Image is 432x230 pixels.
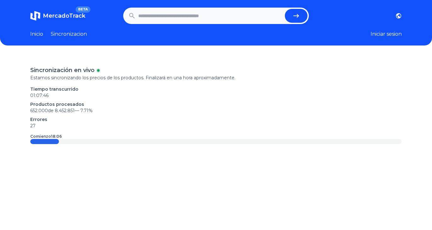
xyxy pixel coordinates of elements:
a: Inicio [30,30,43,38]
button: Iniciar sesion [371,30,402,38]
p: 652.000 de 8.452.851 — [30,107,402,114]
span: 7.71 % [80,108,93,113]
a: Sincronizacion [51,30,87,38]
p: 27 [30,123,402,129]
p: Estamos sincronizando los precios de los productos. Finalizará en una hora aproximadamente. [30,75,402,81]
a: MercadoTrackBETA [30,11,85,21]
time: 01:07:46 [30,93,49,98]
p: Comienzo [30,134,62,139]
p: Tiempo transcurrido [30,86,402,92]
time: 18:06 [51,134,62,139]
p: Productos procesados [30,101,402,107]
img: MercadoTrack [30,11,40,21]
span: MercadoTrack [43,12,85,19]
p: Errores [30,116,402,123]
p: Sincronización en vivo [30,66,95,75]
span: BETA [76,6,90,13]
